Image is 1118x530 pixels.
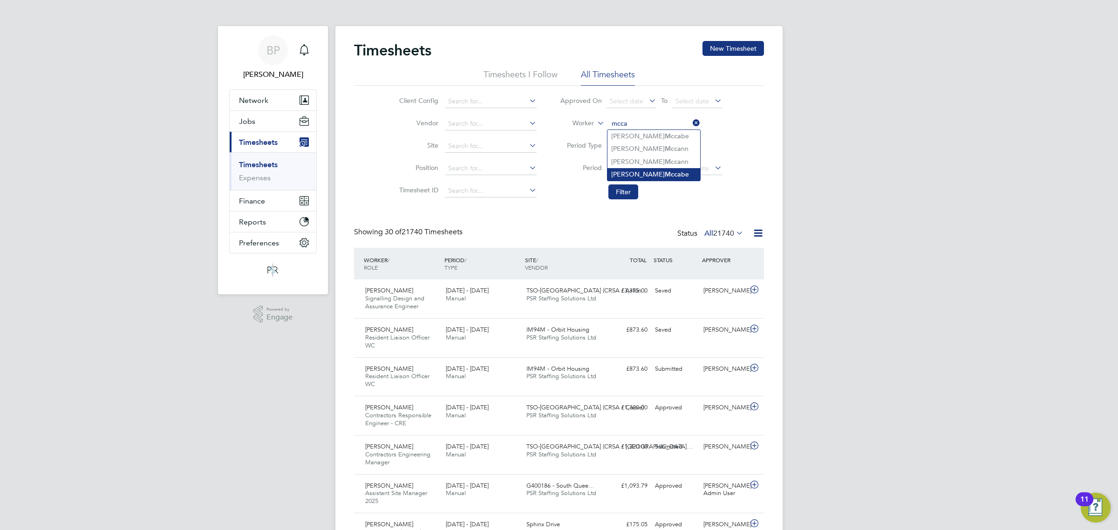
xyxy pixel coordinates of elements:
[445,140,537,153] input: Search for...
[526,286,648,294] span: TSO-[GEOGRAPHIC_DATA] (CRSA / Aston…
[446,482,489,489] span: [DATE] - [DATE]
[396,141,438,149] label: Site
[651,439,700,455] div: Submitted
[665,170,681,178] b: Mcca
[230,132,316,152] button: Timesheets
[266,306,293,313] span: Powered by
[651,361,700,377] div: Submitted
[446,294,466,302] span: Manual
[713,229,734,238] span: 21740
[665,145,681,153] b: Mcca
[239,138,278,147] span: Timesheets
[651,251,700,268] div: STATUS
[445,162,537,175] input: Search for...
[365,482,413,489] span: [PERSON_NAME]
[230,90,316,110] button: Network
[396,186,438,194] label: Timesheet ID
[230,211,316,232] button: Reports
[675,97,709,105] span: Select date
[365,286,413,294] span: [PERSON_NAME]
[445,95,537,108] input: Search for...
[700,322,748,338] div: [PERSON_NAME]
[526,442,693,450] span: TSO-[GEOGRAPHIC_DATA] (CRSA / [GEOGRAPHIC_DATA]…
[560,163,602,172] label: Period
[526,333,596,341] span: PSR Staffing Solutions Ltd
[526,411,596,419] span: PSR Staffing Solutions Ltd
[445,117,537,130] input: Search for...
[396,96,438,105] label: Client Config
[1081,493,1111,523] button: Open Resource Center, 11 new notifications
[526,403,644,411] span: TSO-[GEOGRAPHIC_DATA] (CRSA / Crewe)
[446,326,489,333] span: [DATE] - [DATE]
[526,372,596,380] span: PSR Staffing Solutions Ltd
[525,264,548,271] span: VENDOR
[265,263,281,278] img: psrsolutions-logo-retina.png
[607,168,700,181] li: [PERSON_NAME] be
[365,520,413,528] span: [PERSON_NAME]
[396,163,438,172] label: Position
[229,35,317,80] a: BP[PERSON_NAME]
[445,184,537,197] input: Search for...
[388,256,389,264] span: /
[253,306,293,323] a: Powered byEngage
[700,361,748,377] div: [PERSON_NAME]
[229,69,317,80] span: Ben Perkin
[677,227,745,240] div: Status
[446,365,489,373] span: [DATE] - [DATE]
[658,95,670,107] span: To
[446,520,489,528] span: [DATE] - [DATE]
[651,478,700,494] div: Approved
[230,232,316,253] button: Preferences
[229,263,317,278] a: Go to home page
[239,217,266,226] span: Reports
[526,365,589,373] span: IM94M - Orbit Housing
[239,173,271,182] a: Expenses
[675,164,709,172] span: Select date
[365,326,413,333] span: [PERSON_NAME]
[442,251,523,276] div: PERIOD
[651,283,700,299] div: Saved
[364,264,378,271] span: ROLE
[230,111,316,131] button: Jobs
[464,256,466,264] span: /
[365,450,430,466] span: Contractors Engineering Manager
[239,117,255,126] span: Jobs
[266,44,280,56] span: BP
[700,283,748,299] div: [PERSON_NAME]
[581,69,635,86] li: All Timesheets
[1080,499,1089,511] div: 11
[702,41,764,56] button: New Timesheet
[365,372,429,388] span: Resident Liaison Officer WC
[446,286,489,294] span: [DATE] - [DATE]
[396,119,438,127] label: Vendor
[526,326,589,333] span: IM94M - Orbit Housing
[700,400,748,415] div: [PERSON_NAME]
[230,190,316,211] button: Finance
[385,227,463,237] span: 21740 Timesheets
[603,361,651,377] div: £873.60
[610,97,643,105] span: Select date
[239,238,279,247] span: Preferences
[526,482,594,489] span: G400186 - South Quee…
[218,26,328,294] nav: Main navigation
[446,442,489,450] span: [DATE] - [DATE]
[239,96,268,105] span: Network
[446,489,466,497] span: Manual
[365,411,431,427] span: Contractors Responsible Engineer - CRE
[526,294,596,302] span: PSR Staffing Solutions Ltd
[603,283,651,299] div: £3,375.00
[603,439,651,455] div: £1,320.00
[700,439,748,455] div: [PERSON_NAME]
[446,411,466,419] span: Manual
[603,322,651,338] div: £873.60
[523,251,603,276] div: SITE
[361,251,442,276] div: WORKER
[365,489,427,505] span: Assistant Site Manager 2025
[536,256,538,264] span: /
[552,119,594,128] label: Worker
[651,322,700,338] div: Saved
[266,313,293,321] span: Engage
[365,365,413,373] span: [PERSON_NAME]
[365,294,424,310] span: Signalling Design and Assurance Engineer
[665,132,681,140] b: Mcca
